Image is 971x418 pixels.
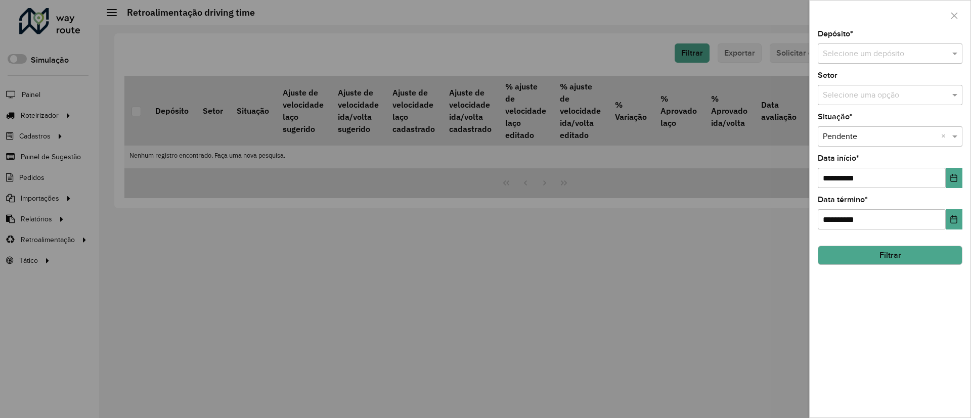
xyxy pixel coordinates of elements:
span: Clear all [941,130,950,143]
label: Setor [818,69,837,81]
label: Depósito [818,28,853,40]
label: Situação [818,111,853,123]
button: Filtrar [818,246,962,265]
label: Data início [818,152,859,164]
button: Choose Date [946,168,962,188]
button: Choose Date [946,209,962,229]
label: Data término [818,194,868,206]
